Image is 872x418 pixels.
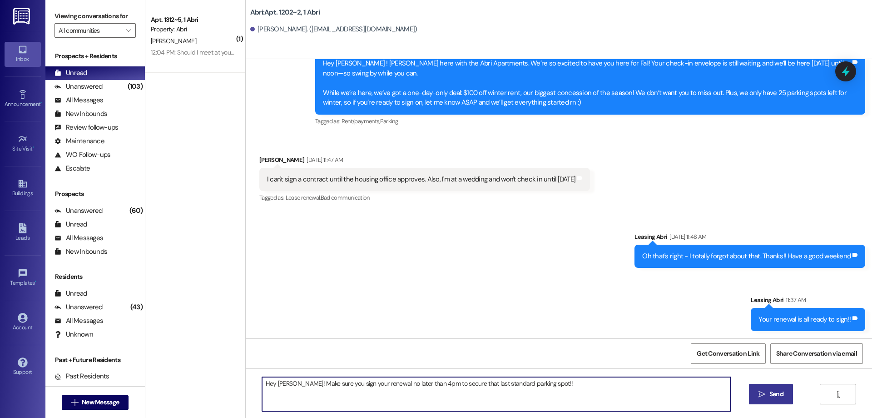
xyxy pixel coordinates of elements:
div: Property: Abri [151,25,235,34]
a: Support [5,355,41,379]
button: Send [749,384,793,404]
div: Unanswered [54,302,103,312]
span: Rent/payments , [342,117,380,125]
button: Get Conversation Link [691,343,765,364]
div: 11:37 AM [783,295,806,305]
a: Leads [5,221,41,245]
textarea: Hey [PERSON_NAME]! Make sure you sign your renewal no later than 4pm to secure that last standard... [262,377,731,411]
span: • [35,278,36,285]
div: Unknown [54,330,93,339]
div: [PERSON_NAME]. ([EMAIL_ADDRESS][DOMAIN_NAME]) [250,25,417,34]
input: All communities [59,23,121,38]
div: All Messages [54,96,103,105]
div: [DATE] 11:48 AM [667,232,706,242]
i:  [126,27,131,34]
div: Unread [54,289,87,298]
a: Site Visit • [5,131,41,156]
div: Prospects + Residents [45,51,145,61]
span: New Message [82,398,119,407]
div: New Inbounds [54,247,107,257]
div: Past Residents [54,372,109,381]
a: Buildings [5,176,41,201]
span: Share Conversation via email [776,349,857,358]
div: I can't sign a contract until the housing office approves. Also, I'm at a wedding and won't check... [267,175,575,184]
div: Escalate [54,164,90,173]
div: WO Follow-ups [54,150,110,160]
div: Review follow-ups [54,123,118,132]
span: Parking [380,117,398,125]
i:  [835,391,842,398]
div: Unanswered [54,82,103,91]
i:  [758,391,765,398]
div: [DATE] 11:47 AM [304,155,343,165]
div: All Messages [54,316,103,326]
span: Send [769,389,783,399]
span: • [40,100,42,106]
button: New Message [62,395,129,410]
i:  [71,399,78,406]
div: Tagged as: [315,115,865,128]
div: 12:04 PM: Should I meet at your apartment tonight around 630? [151,48,318,56]
div: [PERSON_NAME] [259,155,590,168]
div: (43) [128,300,145,314]
div: Leasing Abri [634,232,865,245]
a: Account [5,310,41,335]
div: Unread [54,68,87,78]
div: Past + Future Residents [45,355,145,365]
div: Maintenance [54,136,104,146]
span: • [33,144,34,151]
div: New Inbounds [54,109,107,119]
div: Tagged as: [259,191,590,204]
span: Lease renewal , [286,194,321,201]
div: Hey [PERSON_NAME] ! [PERSON_NAME] here with the Abri Apartments. We’re so excited to have you her... [323,59,851,107]
a: Inbox [5,42,41,66]
div: All Messages [54,233,103,243]
span: Bad communication [321,194,370,201]
div: Leasing Abri [751,295,865,308]
div: Unanswered [54,206,103,216]
b: Abri: Apt. 1202~2, 1 Abri [250,8,320,17]
div: Residents [45,272,145,282]
div: (103) [125,80,145,94]
span: Get Conversation Link [697,349,759,358]
div: Prospects [45,189,145,199]
a: Templates • [5,266,41,290]
div: Unread [54,220,87,229]
button: Share Conversation via email [770,343,863,364]
span: [PERSON_NAME] [151,37,196,45]
div: Oh that's right - I totally forgot about that. Thanks!! Have a good weekend [642,252,851,261]
div: Your renewal is all ready to sign!! [758,315,851,324]
label: Viewing conversations for [54,9,136,23]
div: Apt. 1312~5, 1 Abri [151,15,235,25]
div: (60) [127,204,145,218]
img: ResiDesk Logo [13,8,32,25]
